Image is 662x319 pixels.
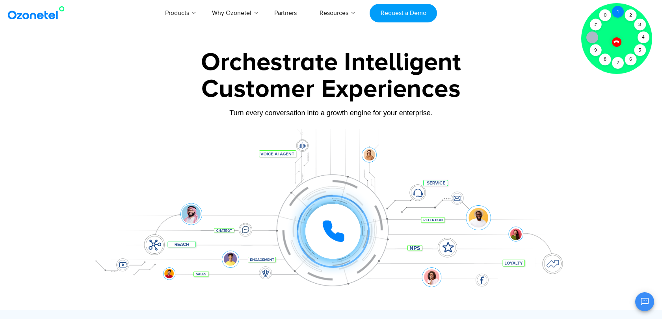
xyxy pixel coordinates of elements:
div: 6 [625,53,636,65]
div: 2 [625,9,636,21]
div: Turn every conversation into a growth engine for your enterprise. [85,109,577,117]
div: 5 [634,44,646,56]
button: Open chat [635,292,654,311]
a: Request a Demo [370,4,437,22]
div: Customer Experiences [85,70,577,108]
div: 4 [638,31,649,43]
div: 8 [599,53,611,65]
div: # [589,19,601,31]
div: 3 [634,19,646,31]
div: Orchestrate Intelligent [85,50,577,75]
div: 9 [589,44,601,56]
div: 1 [612,6,624,18]
div: 0 [599,9,611,21]
div: 7 [612,57,624,69]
